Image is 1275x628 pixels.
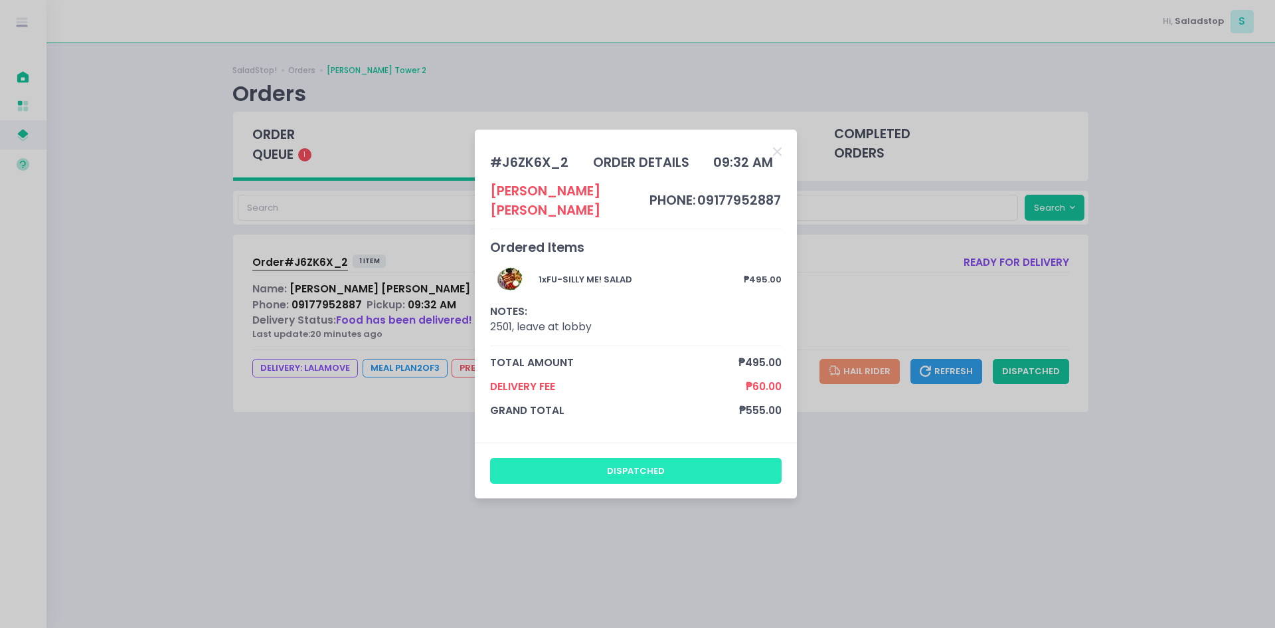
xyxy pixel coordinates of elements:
span: ₱495.00 [738,355,782,370]
span: ₱60.00 [746,379,782,394]
span: Delivery Fee [490,379,746,394]
span: 09177952887 [697,191,781,209]
td: phone: [649,181,697,221]
button: dispatched [490,458,782,483]
div: # J6ZK6X_2 [490,153,568,172]
span: grand total [490,403,740,418]
button: Close [773,144,782,157]
div: Ordered Items [490,238,782,257]
div: order details [593,153,689,172]
span: total amount [490,355,739,370]
div: [PERSON_NAME] [PERSON_NAME] [490,181,649,221]
span: ₱555.00 [739,403,782,418]
div: 09:32 AM [713,153,773,172]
